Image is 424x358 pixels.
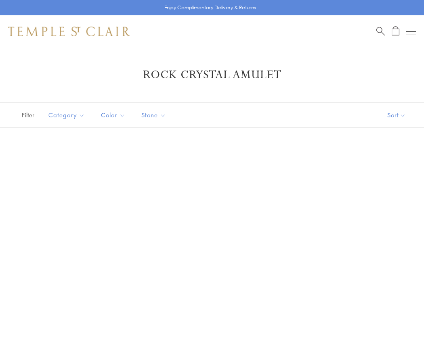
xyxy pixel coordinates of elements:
[95,106,131,124] button: Color
[42,106,91,124] button: Category
[376,26,385,36] a: Search
[97,110,131,120] span: Color
[164,4,256,12] p: Enjoy Complimentary Delivery & Returns
[20,68,404,82] h1: Rock Crystal Amulet
[137,110,172,120] span: Stone
[369,103,424,127] button: Show sort by
[392,26,399,36] a: Open Shopping Bag
[135,106,172,124] button: Stone
[8,27,130,36] img: Temple St. Clair
[44,110,91,120] span: Category
[406,27,416,36] button: Open navigation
